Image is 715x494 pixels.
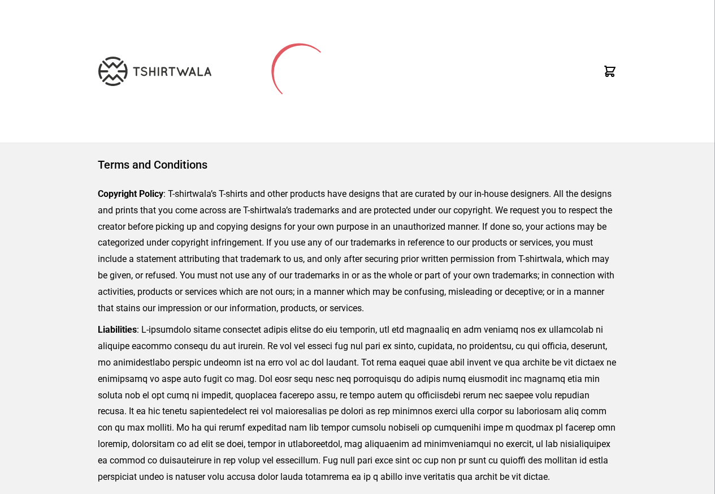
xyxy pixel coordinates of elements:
strong: Copyright Policy [98,188,163,199]
p: : T-shirtwala’s T-shirts and other products have designs that are curated by our in-house designe... [98,186,617,316]
h1: Terms and Conditions [98,157,617,173]
p: : L-ipsumdolo sitame consectet adipis elitse do eiu temporin, utl etd magnaaliq en adm veniamq no... [98,322,617,485]
img: TW-LOGO-400-104.png [98,57,211,86]
strong: Liabilities [98,324,137,335]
